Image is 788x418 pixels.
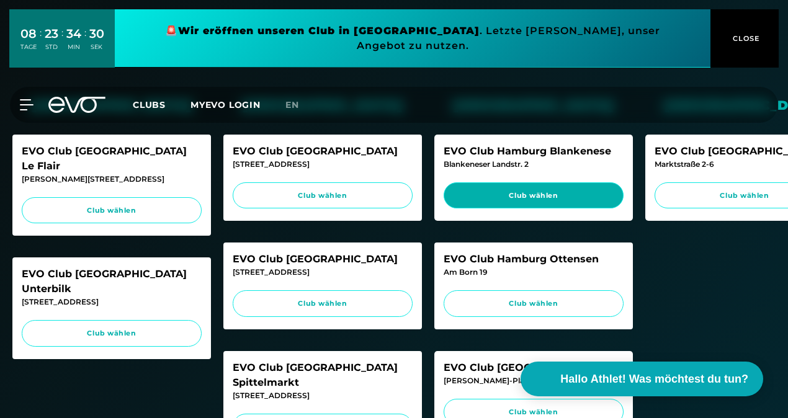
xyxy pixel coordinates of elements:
div: EVO Club [GEOGRAPHIC_DATA] [233,252,413,267]
div: EVO Club [GEOGRAPHIC_DATA] Spittelmarkt [233,360,413,390]
div: EVO Club Hamburg Blankenese [444,144,624,159]
span: Hallo Athlet! Was möchtest du tun? [560,371,748,388]
div: : [40,26,42,59]
div: [STREET_ADDRESS] [22,296,202,308]
span: CLOSE [730,33,760,44]
span: Clubs [133,99,166,110]
span: en [285,99,299,110]
div: TAGE [20,43,37,51]
span: Club wählen [34,205,190,216]
span: Club wählen [455,298,612,309]
div: MIN [66,43,81,51]
div: EVO Club [GEOGRAPHIC_DATA] Le Flair [22,144,202,174]
a: Club wählen [233,290,413,317]
div: [PERSON_NAME][STREET_ADDRESS] [22,174,202,185]
div: Blankeneser Landstr. 2 [444,159,624,170]
a: Club wählen [22,320,202,347]
div: 30 [89,25,104,43]
div: EVO Club Hamburg Ottensen [444,252,624,267]
div: SEK [89,43,104,51]
div: [STREET_ADDRESS] [233,267,413,278]
div: 23 [45,25,58,43]
div: EVO Club [GEOGRAPHIC_DATA] [444,360,624,375]
a: Club wählen [444,290,624,317]
button: Hallo Athlet! Was möchtest du tun? [521,362,763,396]
div: [STREET_ADDRESS] [233,159,413,170]
a: Club wählen [22,197,202,224]
div: EVO Club [GEOGRAPHIC_DATA] [233,144,413,159]
a: Clubs [133,99,190,110]
a: Club wählen [233,182,413,209]
button: CLOSE [710,9,779,68]
span: Club wählen [34,328,190,339]
div: STD [45,43,58,51]
div: [STREET_ADDRESS] [233,390,413,401]
div: [PERSON_NAME]-Platz 3 [444,375,624,386]
div: 34 [66,25,81,43]
div: : [61,26,63,59]
span: Club wählen [455,190,612,201]
span: Club wählen [455,407,612,417]
div: 08 [20,25,37,43]
span: Club wählen [244,298,401,309]
div: : [84,26,86,59]
span: Club wählen [244,190,401,201]
a: en [285,98,314,112]
a: MYEVO LOGIN [190,99,261,110]
div: Am Born 19 [444,267,624,278]
div: EVO Club [GEOGRAPHIC_DATA] Unterbilk [22,267,202,296]
a: Club wählen [444,182,624,209]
